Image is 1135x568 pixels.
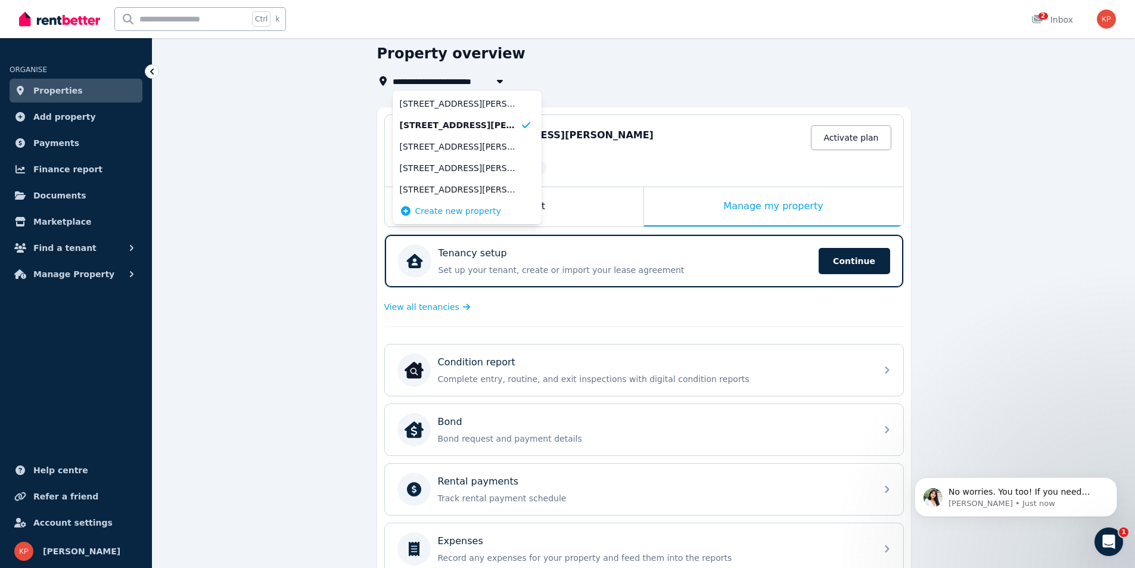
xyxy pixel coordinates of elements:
p: Set up your tenant, create or import your lease agreement [439,264,811,276]
a: Activate plan [811,125,891,150]
span: Great [113,229,129,246]
img: Profile image for Rochelle [36,63,48,75]
p: Tenancy setup [439,246,507,260]
span: Payments [33,136,79,150]
span: ORGANISE [10,66,47,74]
a: Rental paymentsTrack rental payment schedule [385,464,903,515]
span: [STREET_ADDRESS][PERSON_NAME] [400,141,520,153]
img: Profile image for The RentBetter Team [34,7,53,26]
div: Thanks a lot for your prompt actionEnjoy your day[PERSON_NAME] [62,290,229,352]
span: Continue [819,248,890,274]
div: Rate your conversation [22,207,164,221]
p: Rental payments [438,474,519,489]
span: Add property [33,110,96,124]
a: Help centre [10,458,142,482]
span: View all tenancies [384,301,459,313]
a: Documents [10,184,142,207]
span: [STREET_ADDRESS][PERSON_NAME] [400,98,520,110]
span: Account settings [33,516,113,530]
p: Expenses [438,534,483,548]
span: [STREET_ADDRESS][PERSON_NAME] [461,129,654,141]
div: Close [209,5,231,26]
a: Condition reportCondition reportComplete entry, routine, and exit inspections with digital condit... [385,344,903,396]
span: Help centre [33,463,88,477]
div: Inbox [1031,14,1073,26]
a: Finance report [10,157,142,181]
span: Find a tenant [33,241,97,255]
span: Finance report [33,162,102,176]
div: No worries. You too! If you need anything further, just reach back out.🙂 [10,361,195,399]
div: joined the conversation [51,64,203,75]
span: Marketplace [33,215,91,229]
button: Manage Property [10,262,142,286]
div: The RentBetter Team says… [10,2,229,61]
div: The RentBetter Team says… [10,194,229,274]
button: Emoji picker [18,390,28,400]
a: View all tenancies [384,301,471,313]
div: Hi [PERSON_NAME], [PERSON_NAME] here. We have updated the address of the property to [STREET_ADDR... [10,89,195,185]
span: Amazing [141,229,157,246]
p: Complete entry, routine, and exit inspections with digital condition reports [438,373,869,385]
h1: Property overview [377,44,525,63]
a: Account settings [10,511,142,535]
div: Rochelle says… [10,361,229,425]
div: [PERSON_NAME] [71,333,219,344]
span: Create new property [415,205,501,217]
div: Enjoy your day [71,315,219,327]
button: Gif picker [38,390,47,400]
span: Bad [57,229,73,246]
button: Send a message… [204,386,223,405]
span: [PERSON_NAME] [43,544,120,558]
span: [STREET_ADDRESS][PERSON_NAME] [400,184,520,195]
button: Home [186,5,209,27]
h1: The RentBetter Team [58,11,157,20]
img: RentBetter [19,10,100,28]
span: Manage Property [33,267,114,281]
span: OK [85,229,101,246]
iframe: Intercom notifications message [897,452,1135,536]
img: Condition report [405,361,424,380]
span: [STREET_ADDRESS][PERSON_NAME] [400,162,520,174]
p: Bond [438,415,462,429]
div: Hi [PERSON_NAME], [PERSON_NAME] here. We have updated the address of the property to [STREET_ADDR... [19,96,186,178]
a: Properties [10,79,142,103]
span: Terrible [29,229,45,246]
span: 1 [1119,527,1128,537]
span: Refer a friend [33,489,98,504]
img: Kate Papashvili [14,542,33,561]
b: [PERSON_NAME] [51,65,118,73]
button: Find a tenant [10,236,142,260]
div: Rochelle says… [10,89,229,194]
span: [STREET_ADDRESS][PERSON_NAME] [400,119,520,131]
span: Properties [33,83,83,98]
span: k [275,14,279,24]
div: Kate says… [10,290,229,361]
textarea: Message… [10,365,228,386]
button: Upload attachment [57,390,66,400]
a: Marketplace [10,210,142,234]
span: Documents [33,188,86,203]
p: Record any expenses for your property and feed them into the reports [438,552,869,564]
p: Bond request and payment details [438,433,869,445]
p: Track rental payment schedule [438,492,869,504]
a: Payments [10,131,142,155]
span: Ctrl [252,11,270,27]
div: Rochelle says… [10,61,229,89]
a: Add property [10,105,142,129]
div: Find a tenant [385,187,643,226]
a: BondBondBond request and payment details [385,404,903,455]
span: 2 [1038,13,1048,20]
p: Condition report [438,355,515,370]
a: Tenancy setupSet up your tenant, create or import your lease agreementContinue [385,235,903,287]
div: Thanks a lot for your prompt action [71,297,219,309]
iframe: Intercom live chat [1094,527,1123,556]
div: Manage my property [644,187,903,226]
img: Kate Papashvili [1097,10,1116,29]
div: [DATE] [10,274,229,290]
a: Refer a friend [10,485,142,508]
img: Bond [405,420,424,439]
